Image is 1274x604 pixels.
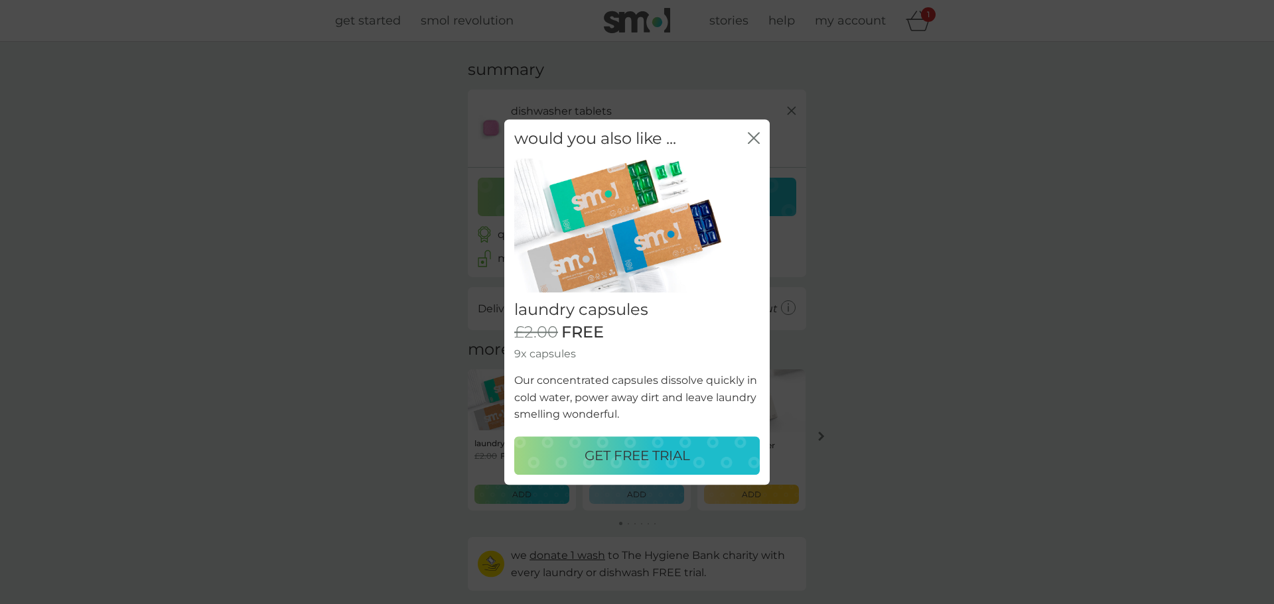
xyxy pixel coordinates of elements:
h2: laundry capsules [514,300,760,320]
span: £2.00 [514,323,558,342]
span: FREE [561,323,604,342]
p: Our concentrated capsules dissolve quickly in cold water, power away dirt and leave laundry smell... [514,372,760,423]
h2: would you also like ... [514,129,676,149]
p: 9x capsules [514,345,760,363]
p: GET FREE TRIAL [585,445,690,466]
button: close [748,132,760,146]
button: GET FREE TRIAL [514,436,760,475]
